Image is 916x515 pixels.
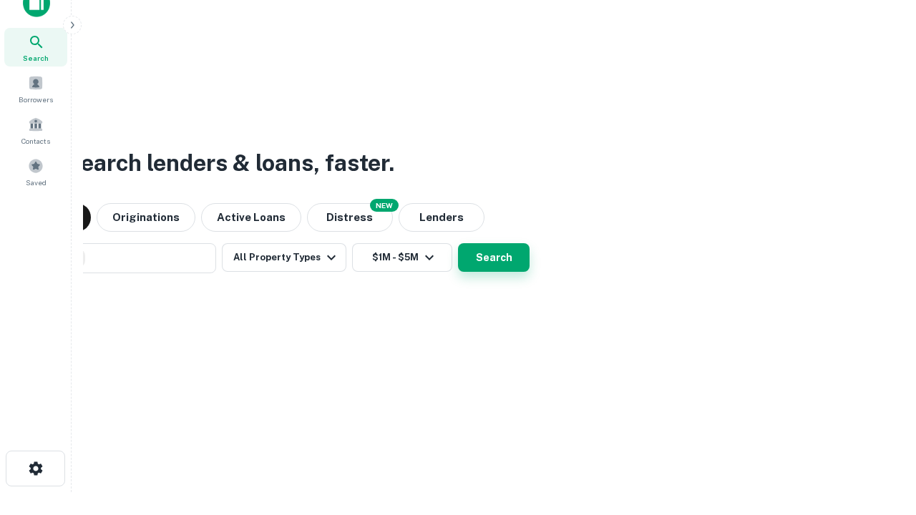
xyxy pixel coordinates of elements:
span: Contacts [21,135,50,147]
button: Search distressed loans with lien and other non-mortgage details. [307,203,393,232]
div: NEW [370,199,399,212]
button: Search [458,243,530,272]
button: Lenders [399,203,484,232]
iframe: Chat Widget [844,401,916,469]
span: Search [23,52,49,64]
a: Borrowers [4,69,67,108]
button: All Property Types [222,243,346,272]
span: Saved [26,177,47,188]
a: Saved [4,152,67,191]
a: Contacts [4,111,67,149]
button: Originations [97,203,195,232]
button: $1M - $5M [352,243,452,272]
button: Active Loans [201,203,301,232]
span: Borrowers [19,94,53,105]
h3: Search lenders & loans, faster. [65,146,394,180]
a: Search [4,28,67,67]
